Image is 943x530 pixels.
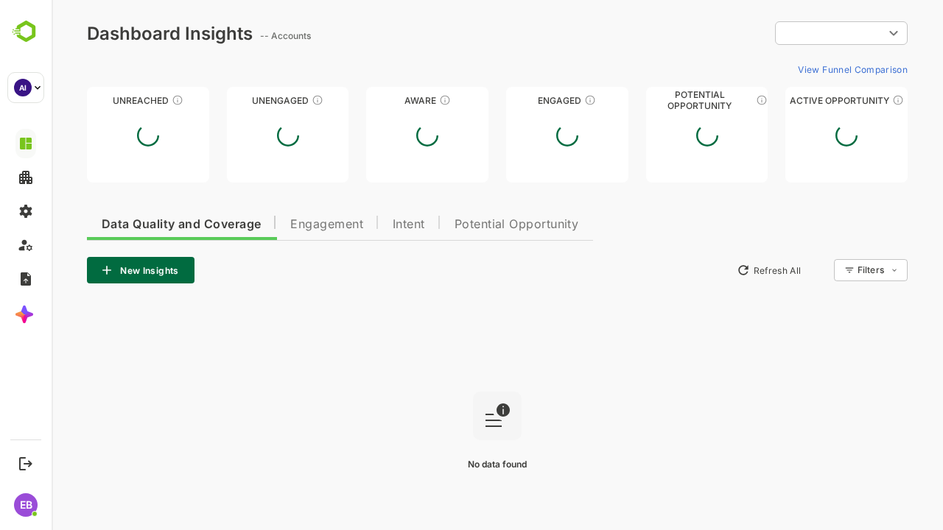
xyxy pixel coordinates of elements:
div: These accounts have open opportunities which might be at any of the Sales Stages [841,94,852,106]
span: Engagement [239,219,312,230]
div: EB [14,493,38,517]
div: Unreached [35,95,158,106]
button: Logout [15,453,35,473]
ag: -- Accounts [208,30,264,41]
div: Dashboard Insights [35,23,201,44]
span: Data Quality and Coverage [50,219,209,230]
span: Intent [341,219,374,230]
div: These accounts have just entered the buying cycle and need further nurturing [388,94,399,106]
button: Refresh All [679,258,756,282]
div: AI [14,79,32,96]
div: ​ [723,20,856,46]
div: Active Opportunity [734,95,856,106]
div: Aware [315,95,437,106]
img: BambooboxLogoMark.f1c84d78b4c51b1a7b5f700c9845e183.svg [7,18,45,46]
div: Filters [806,264,832,275]
div: These accounts have not been engaged with for a defined time period [120,94,132,106]
span: No data found [416,459,475,470]
div: These accounts have not shown enough engagement and need nurturing [260,94,272,106]
div: Engaged [455,95,577,106]
div: Filters [804,257,856,283]
button: New Insights [35,257,143,283]
span: Potential Opportunity [403,219,527,230]
div: These accounts are warm, further nurturing would qualify them to MQAs [533,94,544,106]
div: Unengaged [175,95,298,106]
button: View Funnel Comparison [740,57,856,81]
div: Potential Opportunity [595,95,717,106]
div: These accounts are MQAs and can be passed on to Inside Sales [704,94,716,106]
